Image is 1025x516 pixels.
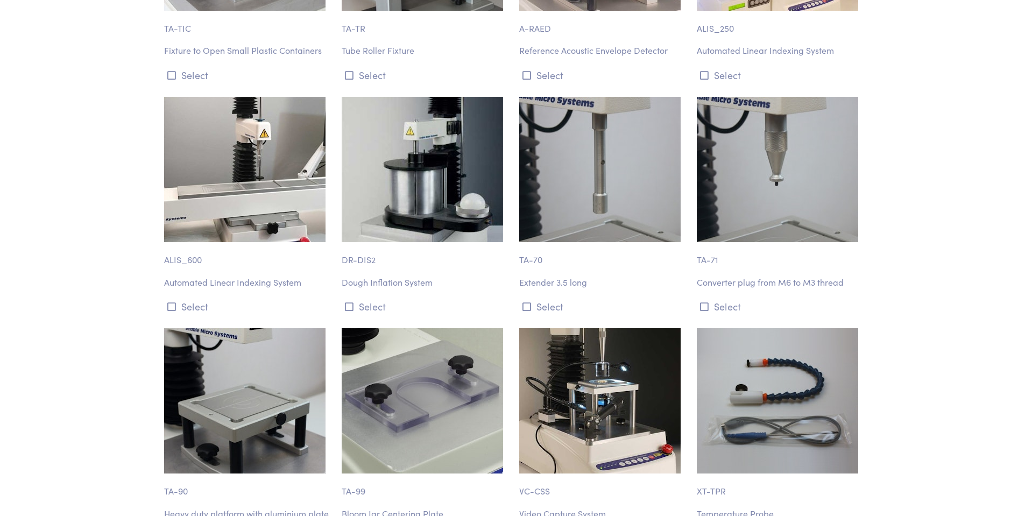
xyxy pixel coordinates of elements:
img: ta-70_extender.jpg [519,97,681,242]
p: Fixture to Open Small Plastic Containers [164,44,329,58]
p: XT-TPR [697,473,861,498]
img: xt-tpr_sml_0542.jpg [697,328,858,473]
button: Select [342,298,506,315]
p: TA-99 [342,473,506,498]
button: Select [164,66,329,84]
p: A-RAED [519,11,684,36]
p: Reference Acoustic Envelope Detector [519,44,684,58]
img: ta-90_heavy-duty-platform_0515.jpg [164,328,326,473]
p: TA-90 [164,473,329,498]
button: Select [697,66,861,84]
button: Select [519,298,684,315]
p: TA-70 [519,242,684,267]
img: accessories-dr_dis2-dough-inflation-system.jpg [342,97,503,242]
p: TA-71 [697,242,861,267]
p: Converter plug from M6 to M3 thread [697,275,861,289]
img: ta-71_probe-adapter.jpg [697,97,858,242]
button: Select [342,66,506,84]
p: TA-TIC [164,11,329,36]
p: ALIS_600 [164,242,329,267]
p: Automated Linear Indexing System [164,275,329,289]
p: ALIS_250 [697,11,861,36]
p: Dough Inflation System [342,275,506,289]
p: VC-CSS [519,473,684,498]
img: accessories-vc_css-video-capture-system.jpg [519,328,681,473]
img: ta-99.jpg [342,328,503,473]
button: Select [697,298,861,315]
p: DR-DIS2 [342,242,506,267]
p: Tube Roller Fixture [342,44,506,58]
button: Select [519,66,684,84]
button: Select [164,298,329,315]
p: Extender 3.5 long [519,275,684,289]
img: accessories-alis_600.jpg [164,97,326,242]
p: Automated Linear Indexing System [697,44,861,58]
p: TA-TR [342,11,506,36]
